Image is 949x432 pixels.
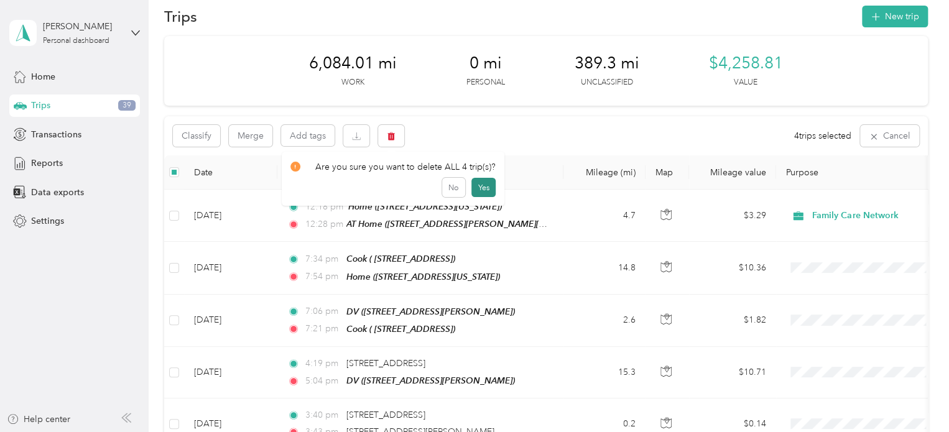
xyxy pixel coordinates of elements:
iframe: Everlance-gr Chat Button Frame [879,362,949,432]
td: $10.36 [689,242,776,294]
button: Classify [173,125,220,147]
td: [DATE] [184,242,277,294]
span: 4:19 pm [305,357,340,370]
td: [DATE] [184,295,277,347]
span: Reports [31,157,63,170]
span: 0 mi [470,53,502,73]
span: 389.3 mi [575,53,639,73]
td: 2.6 [563,295,646,347]
button: Merge [229,125,272,147]
td: 15.3 [563,347,646,398]
span: Family Care Network [812,209,926,223]
span: Cook ( [STREET_ADDRESS]) [346,254,455,264]
span: DV ([STREET_ADDRESS][PERSON_NAME]) [346,306,515,316]
span: Home ([STREET_ADDRESS][US_STATE]) [348,201,502,211]
span: DV ([STREET_ADDRESS][PERSON_NAME]) [346,375,515,385]
span: 3:40 pm [305,408,340,422]
p: Unclassified [581,77,633,88]
p: Value [734,77,757,88]
span: Home [31,70,55,83]
span: [STREET_ADDRESS] [346,358,425,369]
span: AT Home ([STREET_ADDRESS][PERSON_NAME][US_STATE]) [346,219,582,229]
span: Transactions [31,128,81,141]
td: [DATE] [184,347,277,398]
span: 7:54 pm [305,270,340,283]
span: Trips [31,99,50,112]
div: [PERSON_NAME] [43,20,121,33]
span: 6,084.01 mi [309,53,397,73]
h1: Trips [164,10,197,23]
td: $1.82 [689,295,776,347]
p: Work [341,77,364,88]
th: Map [646,155,689,190]
span: $4,258.81 [709,53,783,73]
td: $3.29 [689,190,776,242]
button: Help center [7,413,70,426]
span: 39 [118,100,136,111]
td: 14.8 [563,242,646,294]
th: Mileage value [689,155,776,190]
td: [DATE] [184,190,277,242]
th: Locations [277,155,563,190]
span: 4 trips selected [794,129,851,142]
span: Home ([STREET_ADDRESS][US_STATE]) [346,272,500,282]
button: Add tags [281,125,335,146]
button: Cancel [860,125,919,147]
span: Cook ( [STREET_ADDRESS]) [346,324,455,334]
button: No [442,178,465,198]
td: 4.7 [563,190,646,242]
p: Personal [466,77,505,88]
button: New trip [862,6,928,27]
div: Are you sure you want to delete ALL 4 trip(s)? [290,160,496,173]
span: Data exports [31,186,84,199]
span: Settings [31,214,64,227]
td: $10.71 [689,347,776,398]
button: Yes [471,178,496,198]
span: [STREET_ADDRESS] [346,410,425,420]
span: 12:28 pm [305,218,340,231]
div: Personal dashboard [43,37,109,45]
span: 12:18 pm [305,200,343,214]
th: Date [184,155,277,190]
th: Mileage (mi) [563,155,646,190]
span: 7:06 pm [305,305,340,318]
span: 5:04 pm [305,374,340,388]
span: 7:21 pm [305,322,340,336]
span: 7:34 pm [305,252,340,266]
